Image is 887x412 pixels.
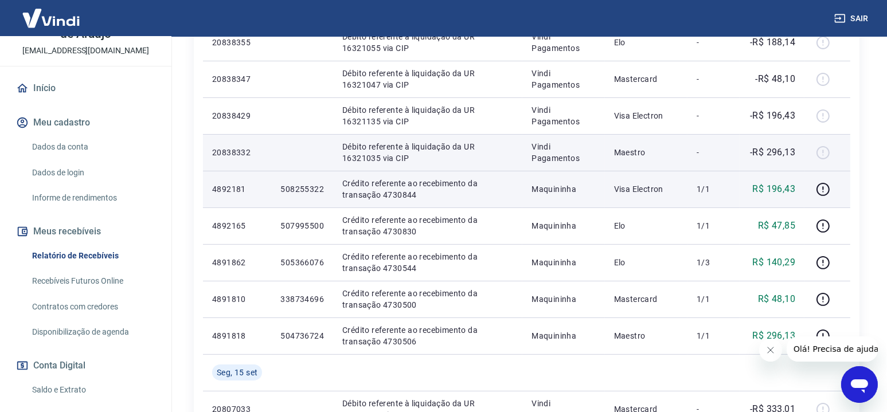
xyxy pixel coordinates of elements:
[14,353,158,378] button: Conta Digital
[697,73,730,85] p: -
[753,329,796,343] p: R$ 296,13
[212,330,262,342] p: 4891818
[787,336,878,362] iframe: Mensagem da empresa
[342,68,513,91] p: Débito referente à liquidação da UR 16321047 via CIP
[750,109,795,123] p: -R$ 196,43
[697,330,730,342] p: 1/1
[280,293,324,305] p: 338734696
[697,293,730,305] p: 1/1
[758,219,795,233] p: R$ 47,85
[7,8,96,17] span: Olá! Precisa de ajuda?
[614,110,678,121] p: Visa Electron
[532,257,595,268] p: Maquininha
[14,76,158,101] a: Início
[14,1,88,36] img: Vindi
[14,219,158,244] button: Meus recebíveis
[614,220,678,231] p: Elo
[28,320,158,344] a: Disponibilização de agenda
[280,257,324,268] p: 505366076
[750,36,795,49] p: -R$ 188,14
[212,73,262,85] p: 20838347
[212,220,262,231] p: 4892165
[28,378,158,402] a: Saldo e Extrato
[614,293,678,305] p: Mastercard
[758,292,795,306] p: R$ 48,10
[759,339,782,362] iframe: Fechar mensagem
[22,45,149,57] p: [EMAIL_ADDRESS][DOMAIN_NAME]
[212,293,262,305] p: 4891810
[280,220,324,231] p: 507995500
[342,141,513,164] p: Débito referente à liquidação da UR 16321035 via CIP
[697,110,730,121] p: -
[614,37,678,48] p: Elo
[756,72,796,86] p: -R$ 48,10
[532,68,595,91] p: Vindi Pagamentos
[28,295,158,319] a: Contratos com credores
[614,183,678,195] p: Visa Electron
[217,367,257,378] span: Seg, 15 set
[697,183,730,195] p: 1/1
[28,135,158,159] a: Dados da conta
[342,104,513,127] p: Débito referente à liquidação da UR 16321135 via CIP
[14,110,158,135] button: Meu cadastro
[532,183,595,195] p: Maquininha
[697,257,730,268] p: 1/3
[832,8,873,29] button: Sair
[342,324,513,347] p: Crédito referente ao recebimento da transação 4730506
[614,330,678,342] p: Maestro
[212,257,262,268] p: 4891862
[532,293,595,305] p: Maquininha
[342,251,513,274] p: Crédito referente ao recebimento da transação 4730544
[697,220,730,231] p: 1/1
[697,147,730,158] p: -
[280,183,324,195] p: 508255322
[697,37,730,48] p: -
[342,31,513,54] p: Débito referente à liquidação da UR 16321055 via CIP
[212,147,262,158] p: 20838332
[750,146,795,159] p: -R$ 296,13
[614,257,678,268] p: Elo
[212,37,262,48] p: 20838355
[532,220,595,231] p: Maquininha
[532,330,595,342] p: Maquininha
[28,186,158,210] a: Informe de rendimentos
[532,31,595,54] p: Vindi Pagamentos
[614,73,678,85] p: Mastercard
[28,244,158,268] a: Relatório de Recebíveis
[280,330,324,342] p: 504736724
[9,16,162,40] p: [PERSON_NAME] Custodio de Araujo
[212,110,262,121] p: 20838429
[532,141,595,164] p: Vindi Pagamentos
[614,147,678,158] p: Maestro
[841,366,878,403] iframe: Botão para abrir a janela de mensagens
[342,178,513,201] p: Crédito referente ao recebimento da transação 4730844
[342,288,513,311] p: Crédito referente ao recebimento da transação 4730500
[342,214,513,237] p: Crédito referente ao recebimento da transação 4730830
[753,182,796,196] p: R$ 196,43
[212,183,262,195] p: 4892181
[753,256,796,269] p: R$ 140,29
[28,269,158,293] a: Recebíveis Futuros Online
[28,161,158,185] a: Dados de login
[532,104,595,127] p: Vindi Pagamentos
